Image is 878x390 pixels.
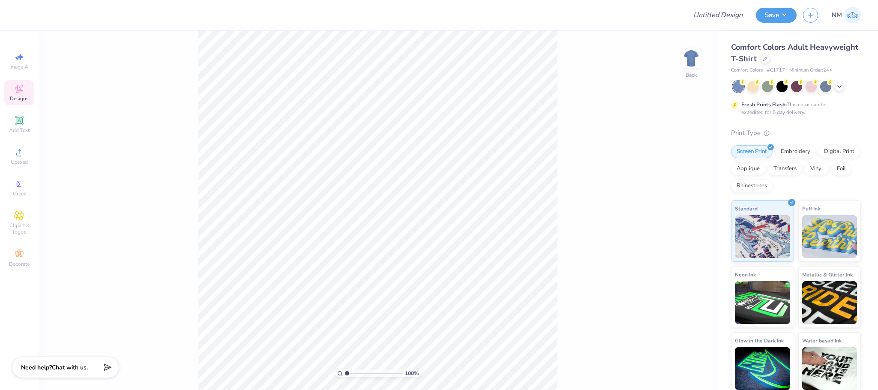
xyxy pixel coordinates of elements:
[731,42,858,64] span: Comfort Colors Adult Heavyweight T-Shirt
[21,363,52,372] strong: Need help?
[789,67,832,74] span: Minimum Order: 24 +
[13,190,26,197] span: Greek
[802,347,857,390] img: Water based Ink
[741,101,847,116] div: This color can be expedited for 5 day delivery.
[731,162,765,175] div: Applique
[775,145,816,158] div: Embroidery
[10,95,29,102] span: Designs
[767,67,785,74] span: # C1717
[731,145,773,158] div: Screen Print
[683,50,700,67] img: Back
[832,10,842,20] span: NM
[735,215,790,258] img: Standard
[9,63,30,70] span: Image AI
[741,101,787,108] strong: Fresh Prints Flash:
[731,180,773,192] div: Rhinestones
[9,127,30,134] span: Add Text
[818,145,860,158] div: Digital Print
[805,162,829,175] div: Vinyl
[731,128,861,138] div: Print Type
[831,162,851,175] div: Foil
[4,222,34,236] span: Clipart & logos
[52,363,88,372] span: Chat with us.
[686,6,749,24] input: Untitled Design
[802,336,842,345] span: Water based Ink
[832,7,861,24] a: NM
[735,270,756,279] span: Neon Ink
[686,71,697,79] div: Back
[735,204,758,213] span: Standard
[802,215,857,258] img: Puff Ink
[735,336,784,345] span: Glow in the Dark Ink
[9,261,30,267] span: Decorate
[11,159,28,165] span: Upload
[802,270,853,279] span: Metallic & Glitter Ink
[756,8,797,23] button: Save
[802,281,857,324] img: Metallic & Glitter Ink
[735,347,790,390] img: Glow in the Dark Ink
[768,162,802,175] div: Transfers
[802,204,820,213] span: Puff Ink
[735,281,790,324] img: Neon Ink
[731,67,763,74] span: Comfort Colors
[405,369,419,377] span: 100 %
[844,7,861,24] img: Naina Mehta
